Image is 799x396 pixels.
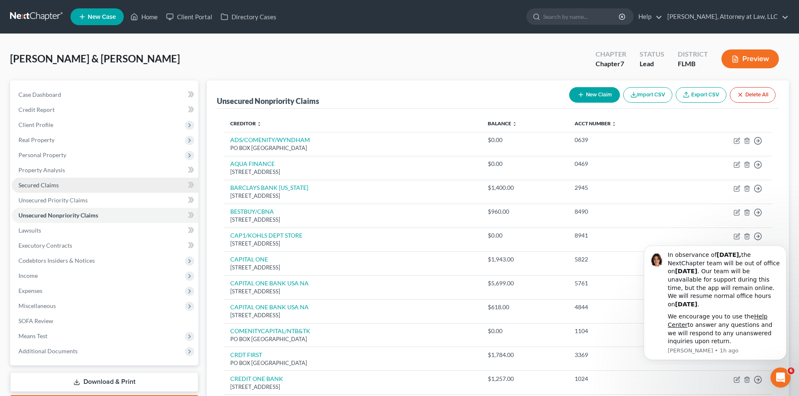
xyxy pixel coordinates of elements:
a: AQUA FINANCE [230,160,275,167]
div: 1104 [575,327,674,335]
span: SOFA Review [18,317,53,324]
a: CAP1/KOHLS DEPT STORE [230,232,302,239]
span: Real Property [18,136,55,143]
a: COMENITYCAPITAL/NTB&TK [230,327,310,334]
div: Status [640,49,664,59]
a: CREDIT ONE BANK [230,375,283,382]
a: CAPITAL ONE BANK USA NA [230,280,309,287]
span: Secured Claims [18,181,59,189]
i: unfold_more [512,122,517,127]
div: 4844 [575,303,674,311]
div: $1,257.00 [488,375,561,383]
div: [STREET_ADDRESS] [230,311,474,319]
div: 5761 [575,279,674,287]
a: Unsecured Nonpriority Claims [12,208,198,223]
a: [PERSON_NAME], Attorney at Law, LLC [663,9,789,24]
span: Unsecured Nonpriority Claims [18,212,98,219]
span: Executory Contracts [18,242,72,249]
iframe: Intercom notifications message [631,238,799,365]
div: [STREET_ADDRESS] [230,264,474,272]
span: [PERSON_NAME] & [PERSON_NAME] [10,52,180,65]
input: Search by name... [543,9,620,24]
i: unfold_more [612,122,617,127]
span: Miscellaneous [18,302,56,309]
a: CAPITAL ONE [230,256,268,263]
span: Additional Documents [18,347,78,355]
button: New Claim [569,87,620,103]
span: Lawsuits [18,227,41,234]
span: Means Test [18,332,47,339]
div: Lead [640,59,664,69]
div: 8941 [575,231,674,240]
span: New Case [88,14,116,20]
iframe: Intercom live chat [770,368,791,388]
span: Personal Property [18,151,66,158]
a: Executory Contracts [12,238,198,253]
div: $0.00 [488,327,561,335]
div: $1,784.00 [488,351,561,359]
a: Client Portal [162,9,216,24]
div: [STREET_ADDRESS] [230,192,474,200]
button: Import CSV [623,87,672,103]
a: SOFA Review [12,313,198,329]
a: Secured Claims [12,178,198,193]
div: PO BOX [GEOGRAPHIC_DATA] [230,144,474,152]
a: Home [126,9,162,24]
span: Income [18,272,38,279]
div: $1,400.00 [488,184,561,192]
span: Expenses [18,287,42,294]
a: Case Dashboard [12,87,198,102]
div: PO BOX [GEOGRAPHIC_DATA] [230,335,474,343]
a: Directory Cases [216,9,281,24]
span: Client Profile [18,121,53,128]
div: 2945 [575,184,674,192]
div: [STREET_ADDRESS] [230,168,474,176]
div: $0.00 [488,160,561,168]
div: [STREET_ADDRESS] [230,287,474,295]
div: $960.00 [488,207,561,216]
a: Download & Print [10,372,198,392]
a: BARCLAYS BANK [US_STATE] [230,184,308,191]
div: [STREET_ADDRESS] [230,383,474,391]
a: Property Analysis [12,163,198,178]
button: Preview [721,49,779,68]
div: $1,943.00 [488,255,561,264]
span: 6 [788,368,794,374]
div: District [678,49,708,59]
div: 5822 [575,255,674,264]
div: FLMB [678,59,708,69]
div: [STREET_ADDRESS] [230,216,474,224]
a: Balance unfold_more [488,120,517,127]
div: $5,699.00 [488,279,561,287]
div: 0469 [575,160,674,168]
a: Export CSV [676,87,726,103]
span: Property Analysis [18,166,65,173]
div: PO BOX [GEOGRAPHIC_DATA] [230,359,474,367]
a: Acct Number unfold_more [575,120,617,127]
div: $0.00 [488,136,561,144]
a: Credit Report [12,102,198,117]
div: [STREET_ADDRESS] [230,240,474,248]
div: $0.00 [488,231,561,240]
div: Chapter [596,49,626,59]
div: Unsecured Nonpriority Claims [217,96,319,106]
span: Unsecured Priority Claims [18,197,88,204]
a: Lawsuits [12,223,198,238]
div: 1024 [575,375,674,383]
span: Credit Report [18,106,55,113]
div: 8490 [575,207,674,216]
span: Codebtors Insiders & Notices [18,257,95,264]
button: Delete All [730,87,776,103]
a: ADS/COMENITY/WYNDHAM [230,136,310,143]
span: Case Dashboard [18,91,61,98]
div: $618.00 [488,303,561,311]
